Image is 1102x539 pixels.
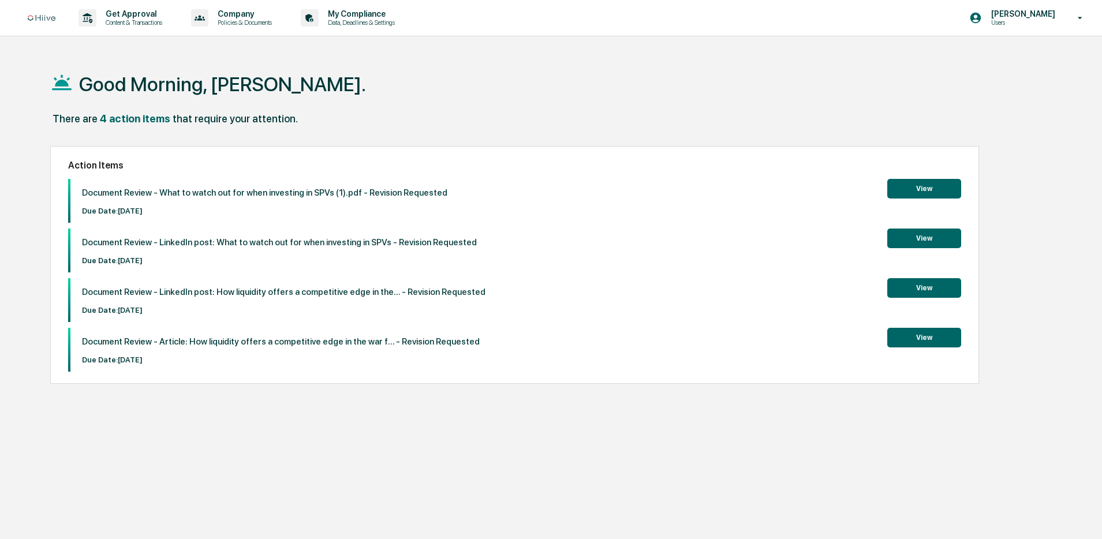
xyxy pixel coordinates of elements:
[82,355,480,364] p: Due Date: [DATE]
[319,18,401,27] p: Data, Deadlines & Settings
[96,9,168,18] p: Get Approval
[82,256,477,265] p: Due Date: [DATE]
[82,237,477,248] p: Document Review - LinkedIn post: What to watch out for when investing in SPVs - Revision Requested
[982,9,1061,18] p: [PERSON_NAME]
[68,160,961,171] h2: Action Items
[887,328,961,347] button: View
[887,232,961,243] a: View
[208,9,278,18] p: Company
[173,113,298,125] div: that require your attention.
[79,73,366,96] h1: Good Morning, [PERSON_NAME].
[82,306,485,315] p: Due Date: [DATE]
[887,179,961,199] button: View
[82,287,485,297] p: Document Review - LinkedIn post: How liquidity offers a competitive edge in the... - Revision Req...
[982,18,1061,27] p: Users
[96,18,168,27] p: Content & Transactions
[887,282,961,293] a: View
[82,188,447,198] p: Document Review - What to watch out for when investing in SPVs (1).pdf - Revision Requested
[887,182,961,193] a: View
[319,9,401,18] p: My Compliance
[53,113,98,125] div: There are
[82,336,480,347] p: Document Review - Article: How liquidity offers a competitive edge in the war f... - Revision Req...
[28,15,55,21] img: logo
[887,278,961,298] button: View
[208,18,278,27] p: Policies & Documents
[82,207,447,215] p: Due Date: [DATE]
[887,229,961,248] button: View
[887,331,961,342] a: View
[100,113,170,125] div: 4 action items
